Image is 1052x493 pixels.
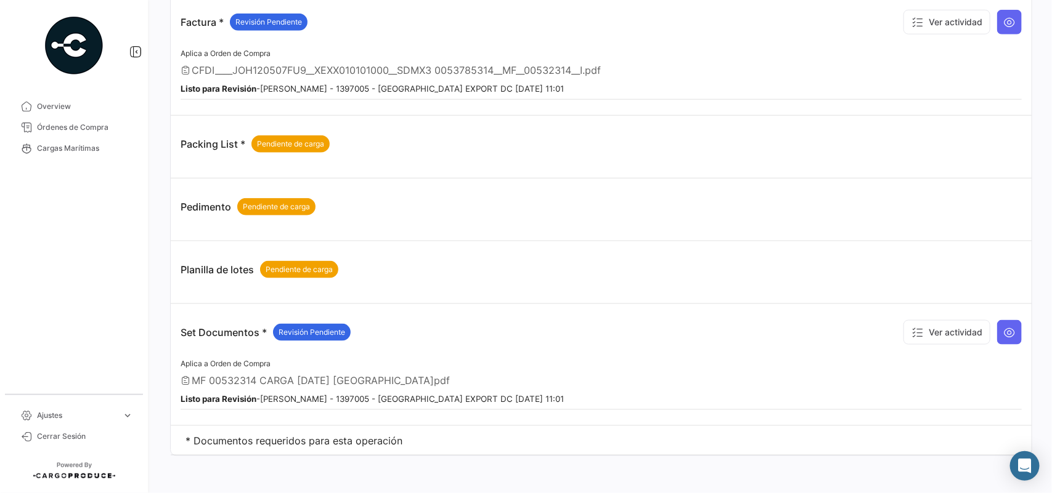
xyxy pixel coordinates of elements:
p: Pedimento [181,198,316,215]
p: Packing List * [181,135,330,153]
button: Ver actividad [903,10,990,34]
small: - [PERSON_NAME] - 1397005 - [GEOGRAPHIC_DATA] EXPORT DC [DATE] 11:01 [181,84,564,94]
td: * Documentos requeridos para esta operación [171,426,1032,455]
span: Aplica a Orden de Compra [181,359,271,368]
a: Cargas Marítimas [10,138,138,159]
div: Abrir Intercom Messenger [1010,451,1040,481]
span: Órdenes de Compra [37,122,133,133]
p: Set Documentos * [181,324,351,341]
b: Listo para Revisión [181,84,256,94]
p: Factura * [181,14,308,31]
a: Overview [10,96,138,117]
p: Planilla de lotes [181,261,338,278]
span: CFDI____JOH120507FU9__XEXX010101000__SDMX3 0053785314__MF__00532314__I.pdf [192,64,601,76]
span: Overview [37,101,133,112]
span: expand_more [122,410,133,421]
span: Pendiente de carga [243,201,310,212]
span: Cerrar Sesión [37,431,133,442]
b: Listo para Revisión [181,394,256,404]
button: Ver actividad [903,320,990,345]
span: Pendiente de carga [257,138,324,150]
span: Aplica a Orden de Compra [181,49,271,58]
span: MF 00532314 CARGA [DATE] [GEOGRAPHIC_DATA]pdf [192,374,450,387]
span: Pendiente de carga [266,264,333,275]
span: Ajustes [37,410,117,421]
span: Cargas Marítimas [37,143,133,154]
span: Revisión Pendiente [235,17,302,28]
span: Revisión Pendiente [279,327,345,338]
a: Órdenes de Compra [10,117,138,138]
small: - [PERSON_NAME] - 1397005 - [GEOGRAPHIC_DATA] EXPORT DC [DATE] 11:01 [181,394,564,404]
img: powered-by.png [43,15,105,76]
